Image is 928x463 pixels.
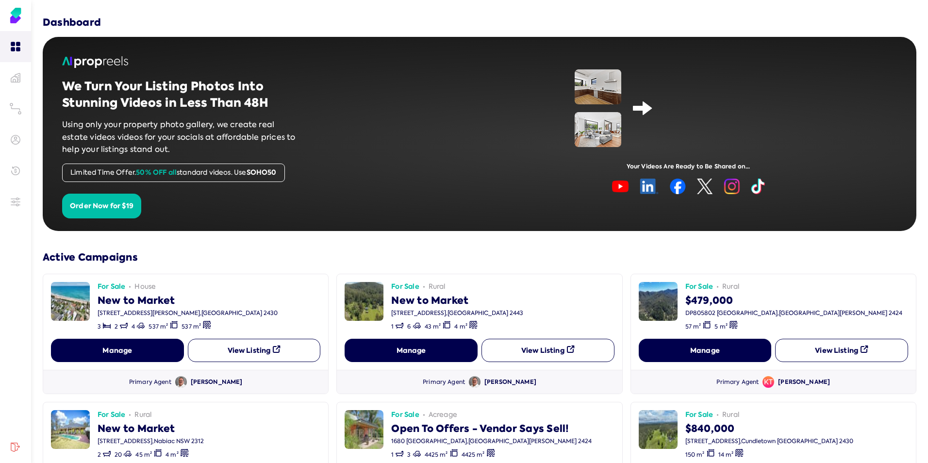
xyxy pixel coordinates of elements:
[182,323,201,331] span: 537 m²
[43,250,916,264] h3: Active Campaigns
[575,69,621,104] img: image
[714,323,728,331] span: 5 m²
[391,292,523,307] div: New to Market
[345,282,383,321] img: image
[407,451,411,459] span: 3
[62,164,285,182] div: Limited Time Offer. standard videos. Use
[98,420,204,435] div: New to Market
[484,378,536,386] div: [PERSON_NAME]
[462,451,485,459] span: 4425 m²
[722,282,739,292] span: rural
[685,451,705,459] span: 150 m²
[423,378,465,386] div: Primary Agent
[98,437,204,445] div: [STREET_ADDRESS] , Nabiac NSW 2312
[132,323,135,331] span: 4
[775,339,908,362] button: View Listing
[166,451,179,459] span: 4 m²
[98,309,278,317] div: [STREET_ADDRESS][PERSON_NAME] , [GEOGRAPHIC_DATA] 2430
[685,292,902,307] div: $479,000
[664,69,802,147] iframe: Demo
[391,282,419,292] span: For Sale
[685,323,701,331] span: 57 m²
[98,323,101,331] span: 3
[62,200,141,211] a: Order Now for $19
[62,194,141,219] button: Order Now for $19
[685,437,853,445] div: [STREET_ADDRESS] , Cundletown [GEOGRAPHIC_DATA] 2430
[247,167,277,177] span: SOHO50
[98,292,278,307] div: New to Market
[391,451,394,459] span: 1
[429,410,457,420] span: acreage
[62,78,300,111] h2: We Turn Your Listing Photos Into Stunning Videos in Less Than 48H
[191,378,243,386] div: [PERSON_NAME]
[98,410,125,420] span: For Sale
[391,437,592,445] div: 1680 [GEOGRAPHIC_DATA] , [GEOGRAPHIC_DATA][PERSON_NAME] 2424
[345,339,478,362] button: Manage
[429,282,446,292] span: rural
[51,339,184,362] button: Manage
[639,339,772,362] button: Manage
[135,451,152,459] span: 45 m²
[129,378,171,386] div: Primary Agent
[778,378,830,386] div: [PERSON_NAME]
[454,323,467,331] span: 4 m²
[136,167,177,177] span: 50% OFF all
[469,376,481,388] img: Avatar of Yan Kleynhans
[762,376,774,388] span: KT
[391,309,523,317] div: [STREET_ADDRESS] , [GEOGRAPHIC_DATA] 2443
[8,8,23,23] img: Soho Agent Portal Home
[481,339,614,362] button: View Listing
[716,378,759,386] div: Primary Agent
[51,282,90,321] img: image
[480,163,897,171] div: Your Videos Are Ready to Be Shared on...
[685,410,713,420] span: For Sale
[115,323,118,331] span: 2
[98,451,101,459] span: 2
[612,179,765,194] img: image
[718,451,734,459] span: 14 m²
[391,420,592,435] div: Open To Offers - Vendor Says Sell!
[391,323,394,331] span: 1
[134,410,151,420] span: rural
[685,309,902,317] div: DP805802 [GEOGRAPHIC_DATA] , [GEOGRAPHIC_DATA][PERSON_NAME] 2424
[639,410,678,449] img: image
[51,410,90,449] img: image
[575,112,621,147] img: image
[149,323,168,331] span: 537 m²
[407,323,411,331] span: 6
[175,376,187,388] img: Avatar of Yan Kleynhans
[134,282,156,292] span: house
[62,118,300,156] p: Using only your property photo gallery, we create real estate videos videos for your socials at a...
[98,282,125,292] span: For Sale
[425,323,441,331] span: 43 m²
[722,410,739,420] span: rural
[639,282,678,321] img: image
[425,451,448,459] span: 4425 m²
[685,420,853,435] div: $840,000
[391,410,419,420] span: For Sale
[685,282,713,292] span: For Sale
[43,16,101,29] h3: Dashboard
[115,451,122,459] span: 20
[188,339,321,362] button: View Listing
[762,376,774,388] span: Avatar of Kayne Tisdell
[345,410,383,449] img: image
